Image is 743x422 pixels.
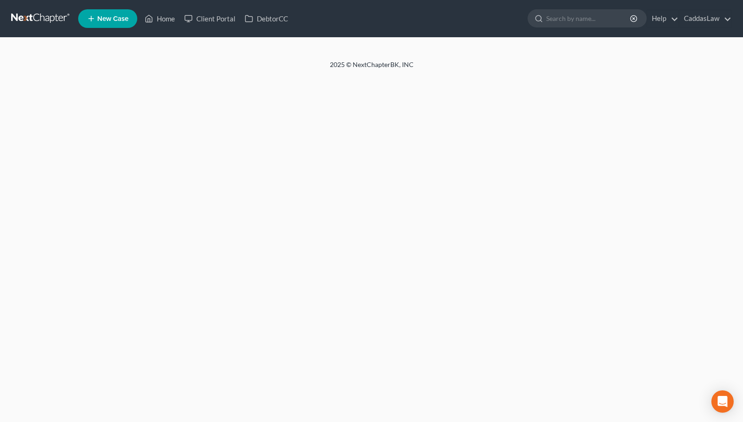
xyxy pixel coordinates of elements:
input: Search by name... [546,10,631,27]
a: Home [140,10,180,27]
div: Open Intercom Messenger [711,390,734,413]
div: 2025 © NextChapterBK, INC [107,60,637,77]
a: Help [647,10,678,27]
span: New Case [97,15,128,22]
a: CaddasLaw [679,10,731,27]
a: DebtorCC [240,10,293,27]
a: Client Portal [180,10,240,27]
